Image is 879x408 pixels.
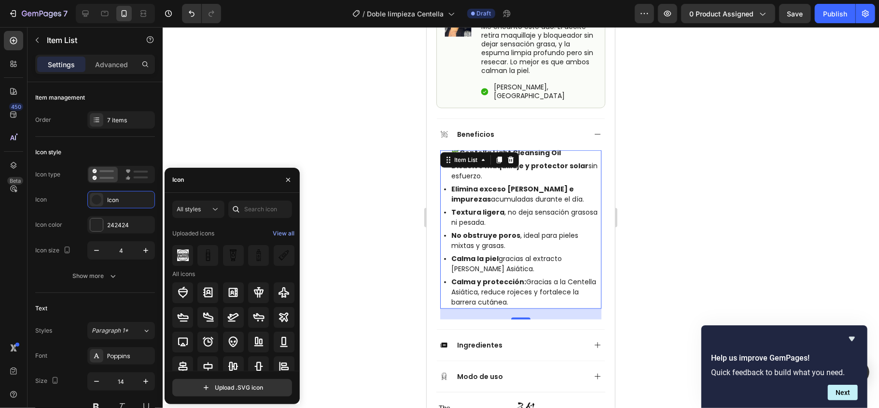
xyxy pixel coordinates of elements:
[172,226,214,241] div: Uploaded icons
[815,4,855,23] button: Publish
[67,56,170,73] p: [PERSON_NAME], [GEOGRAPHIC_DATA]
[25,227,173,247] p: gracias al extracto [PERSON_NAME] Asiática.
[9,103,23,111] div: 450
[30,314,76,322] p: Ingredientes
[25,204,94,213] strong: No obstruye poros
[367,9,444,19] span: Doble limpieza Centella
[35,170,60,179] div: Icon type
[23,132,175,156] div: Rich Text Editor. Editing area: main
[25,250,173,280] p: Gracias a la Centella Asiática, reduce rojeces y fortalece la barrera cutánea.
[172,201,224,218] button: All styles
[711,333,858,400] div: Help us improve GemPages!
[846,333,858,345] button: Hide survey
[30,345,76,354] p: Modo de uso
[363,9,365,19] span: /
[25,180,78,190] strong: Textura ligera
[35,220,62,229] div: Icon color
[35,304,47,313] div: Text
[228,201,292,218] input: Search icon
[47,34,129,46] p: Item List
[25,204,173,224] p: , ideal para pieles mixtas y grasas.
[35,148,61,157] div: Icon style
[23,248,175,282] div: Rich Text Editor. Editing area: main
[25,134,162,144] strong: Disuelve maquillaje y protector solar
[25,121,173,131] p: 🌿
[23,119,175,132] div: Rich Text Editor. Editing area: main
[711,368,858,377] p: Quick feedback to build what you need.
[23,225,175,248] div: Rich Text Editor. Editing area: main
[172,175,184,184] div: Icon
[35,93,85,102] div: Item management
[107,196,153,204] div: Icon
[26,129,53,137] div: Item List
[787,10,803,18] span: Save
[172,270,195,278] div: All icons
[35,116,51,124] div: Order
[272,226,295,241] button: View all
[10,376,65,397] img: gempages_562482587914732709-648abdcc-83fd-48e4-aac8-40cc3ac9d323.png
[681,4,775,23] button: 0 product assigned
[48,59,75,70] p: Settings
[23,179,175,202] div: Rich Text Editor. Editing area: main
[25,180,173,201] p: , no deja sensación grasosa ni pesada.
[25,227,72,236] strong: Calma la piel
[711,352,858,364] h2: Help us improve GemPages!
[92,326,128,335] span: Paragraph 1*
[72,376,127,400] img: gempages_562482587914732709-7bf0b54b-d295-4603-aa1b-c48f92979598.png
[30,103,68,112] p: Beneficios
[35,244,73,257] div: Icon size
[25,157,147,177] strong: Elimina exceso [PERSON_NAME] e impurezas
[23,202,175,225] div: Rich Text Editor. Editing area: main
[427,27,615,408] iframe: Design area
[107,116,153,125] div: 7 items
[182,4,221,23] div: Undo/Redo
[35,195,47,204] div: Icon
[477,9,491,18] span: Draft
[25,250,99,260] strong: Calma y protección:
[35,326,52,335] div: Styles
[35,375,61,388] div: Size
[177,205,201,213] span: All styles
[172,379,292,396] button: Upload .SVG icon
[828,385,858,400] button: Next question
[87,322,155,339] button: Paragraph 1*
[273,228,294,239] div: View all
[134,379,189,397] img: gempages_562482587914732709-0c037799-f69e-4eb7-a096-114ae43c901b.png
[107,221,153,230] div: 242424
[4,4,72,23] button: 7
[25,134,173,154] p: sin esfuerzo.
[95,59,128,70] p: Advanced
[689,9,753,19] span: 0 product assigned
[7,177,23,185] div: Beta
[823,9,847,19] div: Publish
[73,271,118,281] div: Show more
[107,352,153,361] div: Poppins
[25,157,173,177] p: acumuladas durante el día.
[23,156,175,179] div: Rich Text Editor. Editing area: main
[35,351,47,360] div: Font
[63,8,68,19] p: 7
[66,56,171,74] div: Rich Text Editor. Editing area: main
[35,267,155,285] button: Show more
[201,383,263,393] div: Upload .SVG icon
[779,4,811,23] button: Save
